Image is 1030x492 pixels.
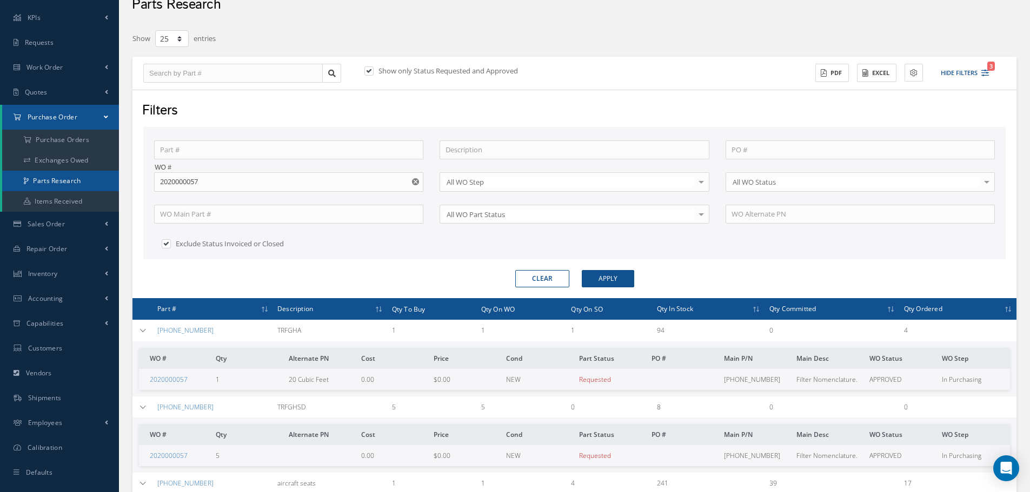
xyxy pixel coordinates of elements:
[28,112,77,122] span: Purchase Order
[25,87,48,97] span: Quotes
[25,38,54,47] span: Requests
[900,320,1016,341] td: 4
[139,424,211,445] th: WO #
[2,130,119,150] a: Purchase Orders
[579,451,611,460] span: Requested
[157,402,214,412] a: [PHONE_NUMBER]
[26,468,52,477] span: Defaults
[392,304,426,314] span: Qty To Buy
[157,303,176,313] span: Part #
[938,424,1010,445] th: WO Step
[157,326,214,335] a: [PHONE_NUMBER]
[993,455,1019,481] div: Open Intercom Messenger
[284,424,357,445] th: Alternate PN
[575,348,647,369] th: Part Status
[361,451,374,460] span: 0.00
[26,244,68,253] span: Repair Order
[150,451,188,460] a: 2020000057
[28,294,63,303] span: Accounting
[477,396,567,417] td: 5
[160,239,423,251] div: Exclude Status Invoiced or Closed
[869,375,901,384] span: APPROVED
[434,375,450,384] span: $0.00
[361,375,374,384] span: 0.00
[765,396,900,417] td: 0
[582,270,634,287] button: Apply
[575,424,647,445] th: Part Status
[477,320,567,341] td: 1
[792,424,865,445] th: Main Desc
[357,348,429,369] th: Cost
[28,269,58,278] span: Inventory
[154,172,423,192] input: WO #
[567,320,652,341] td: 1
[653,396,765,417] td: 8
[653,320,765,341] td: 94
[865,348,938,369] th: WO Status
[724,451,780,460] span: [PHONE_NUMBER]
[506,375,521,384] span: NEW
[28,418,63,427] span: Employees
[150,375,188,384] a: 2020000057
[942,451,981,460] span: In Purchasing
[434,451,450,460] span: $0.00
[28,393,62,402] span: Shipments
[726,205,995,224] input: WO Alternate PN
[515,270,569,287] button: Clear
[724,375,780,384] span: [PHONE_NUMBER]
[796,451,858,460] span: Filter Nomenclature.
[2,150,119,171] a: Exchanges Owed
[579,375,611,384] span: Requested
[154,140,423,160] input: Part #
[429,424,502,445] th: Price
[26,319,64,328] span: Capabilities
[938,348,1010,369] th: WO Step
[869,451,901,460] span: APPROVED
[571,304,603,314] span: Qty On SO
[376,66,518,76] label: Show only Status Requested and Approved
[429,348,502,369] th: Price
[647,348,720,369] th: PO #
[904,303,942,313] span: Qty Ordered
[216,375,220,384] span: 1
[440,140,709,160] input: Description
[216,451,220,460] span: 5
[26,63,63,72] span: Work Order
[2,191,119,212] a: Items Received
[362,66,644,78] div: Show only Status Requested and Approved
[567,396,652,417] td: 0
[481,304,515,314] span: Qty On WO
[284,348,357,369] th: Alternate PN
[769,303,816,313] span: Qty Committed
[28,443,62,452] span: Calibration
[155,163,423,172] label: WO #
[143,64,323,83] input: Search by Part #
[388,320,477,341] td: 1
[657,303,693,313] span: Qty In Stock
[388,396,477,417] td: 5
[410,172,423,192] button: Reset
[412,178,419,185] svg: Reset
[2,171,119,191] a: Parts Research
[157,478,214,488] a: [PHONE_NUMBER]
[132,29,150,44] label: Show
[444,209,694,220] span: All WO Part Status
[796,375,858,384] span: Filter Nomenclature.
[720,424,792,445] th: Main P/N
[987,62,995,71] span: 3
[815,64,849,83] button: PDF
[28,343,63,353] span: Customers
[900,396,1016,417] td: 0
[28,13,41,22] span: KPIs
[28,219,65,228] span: Sales Order
[139,348,211,369] th: WO #
[942,375,981,384] span: In Purchasing
[730,177,980,187] span: All WO Status
[726,140,995,160] input: PO #
[154,205,423,224] input: WO Main Part #
[194,29,216,44] label: entries
[173,239,284,248] label: Exclude Status Invoiced or Closed
[865,424,938,445] th: WO Status
[26,368,52,378] span: Vendors
[357,424,429,445] th: Cost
